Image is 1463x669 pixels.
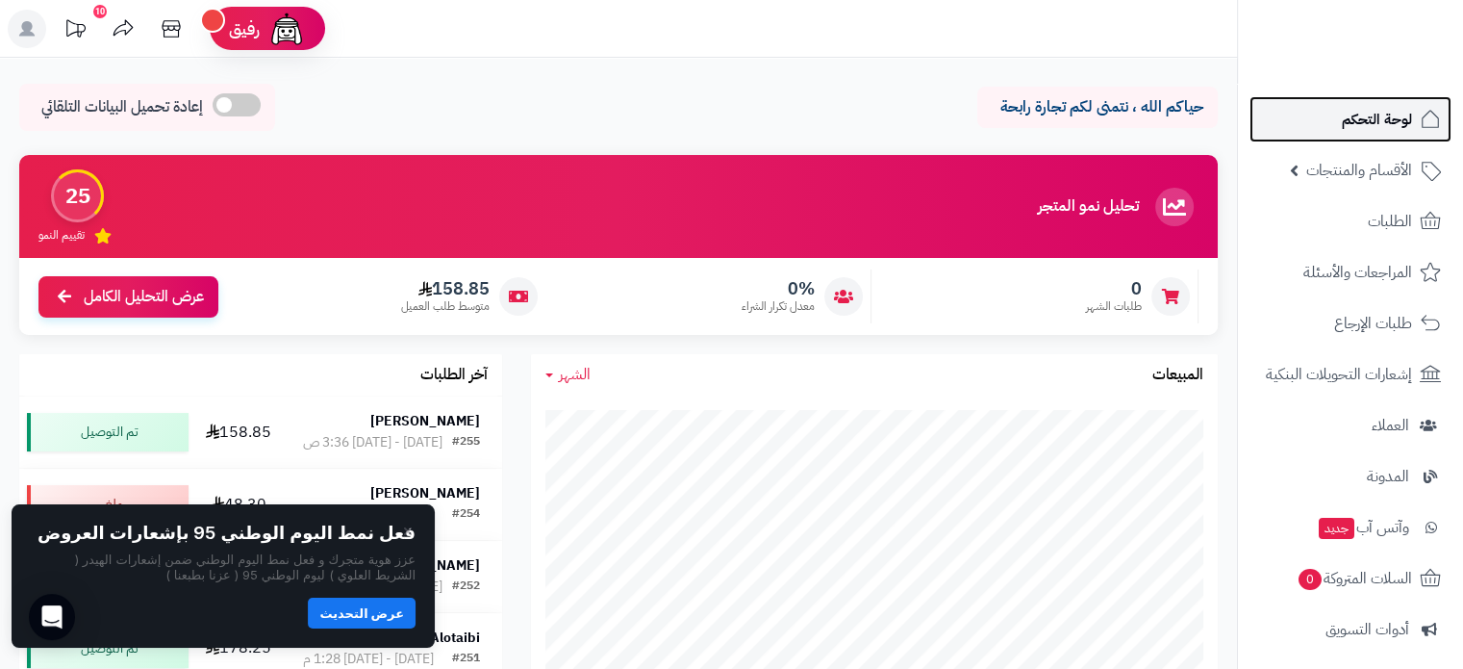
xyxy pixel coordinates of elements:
div: Open Intercom Messenger [29,594,75,640]
span: وآتس آب [1317,514,1409,541]
td: 158.85 [196,397,281,468]
span: السلات المتروكة [1297,565,1412,592]
div: تم التوصيل [27,413,189,451]
strong: Dalal Alotaibi [394,628,480,648]
span: 0 [1086,278,1142,299]
span: عرض التحليل الكامل [84,286,204,308]
button: عرض التحديث [308,598,416,629]
a: المراجعات والأسئلة [1249,249,1451,296]
td: 48.30 [196,469,281,540]
div: [DATE] - [DATE] 3:36 ص [303,433,442,452]
strong: [PERSON_NAME] [370,411,480,431]
a: وآتس آبجديد [1249,504,1451,551]
span: إشعارات التحويلات البنكية [1266,361,1412,388]
span: جديد [1319,518,1354,539]
p: حياكم الله ، نتمنى لكم تجارة رابحة [992,96,1203,118]
span: العملاء [1372,412,1409,439]
a: لوحة التحكم [1249,96,1451,142]
div: تم التوصيل [27,630,189,668]
span: الشهر [559,363,591,386]
a: السلات المتروكة0 [1249,555,1451,602]
span: تقييم النمو [38,227,85,244]
img: ai-face.png [267,10,306,48]
span: أدوات التسويق [1325,616,1409,643]
h2: فعل نمط اليوم الوطني 95 بإشعارات العروض [38,524,416,543]
span: معدل تكرار الشراء [742,298,815,315]
a: الطلبات [1249,198,1451,244]
a: المدونة [1249,453,1451,500]
span: الأقسام والمنتجات [1306,157,1412,184]
span: الطلبات [1368,208,1412,235]
strong: [PERSON_NAME] [370,483,480,503]
span: رفيق [229,17,260,40]
span: لوحة التحكم [1342,106,1412,133]
span: متوسط طلب العميل [401,298,490,315]
span: المراجعات والأسئلة [1303,259,1412,286]
span: 158.85 [401,278,490,299]
div: #252 [452,578,480,597]
a: العملاء [1249,402,1451,449]
span: طلبات الشهر [1086,298,1142,315]
div: #255 [452,433,480,452]
a: تحديثات المنصة [51,10,99,53]
a: الشهر [545,364,591,386]
span: 0 [1299,569,1322,590]
a: عرض التحليل الكامل [38,276,218,318]
h3: المبيعات [1152,367,1203,384]
span: إعادة تحميل البيانات التلقائي [41,96,203,118]
span: المدونة [1367,463,1409,490]
a: أدوات التسويق [1249,606,1451,653]
a: طلبات الإرجاع [1249,300,1451,347]
div: #254 [452,505,480,525]
a: إشعارات التحويلات البنكية [1249,351,1451,398]
span: 0% [742,278,815,299]
div: #251 [452,650,480,669]
div: [DATE] - [DATE] 1:28 م [303,650,434,669]
div: ملغي [27,485,189,524]
h3: آخر الطلبات [420,367,488,384]
div: 10 [93,5,107,18]
p: عزز هوية متجرك و فعل نمط اليوم الوطني ضمن إشعارات الهيدر ( الشريط العلوي ) ليوم الوطني 95 ( عزنا ... [31,552,416,583]
span: طلبات الإرجاع [1334,310,1412,337]
h3: تحليل نمو المتجر [1038,198,1139,216]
